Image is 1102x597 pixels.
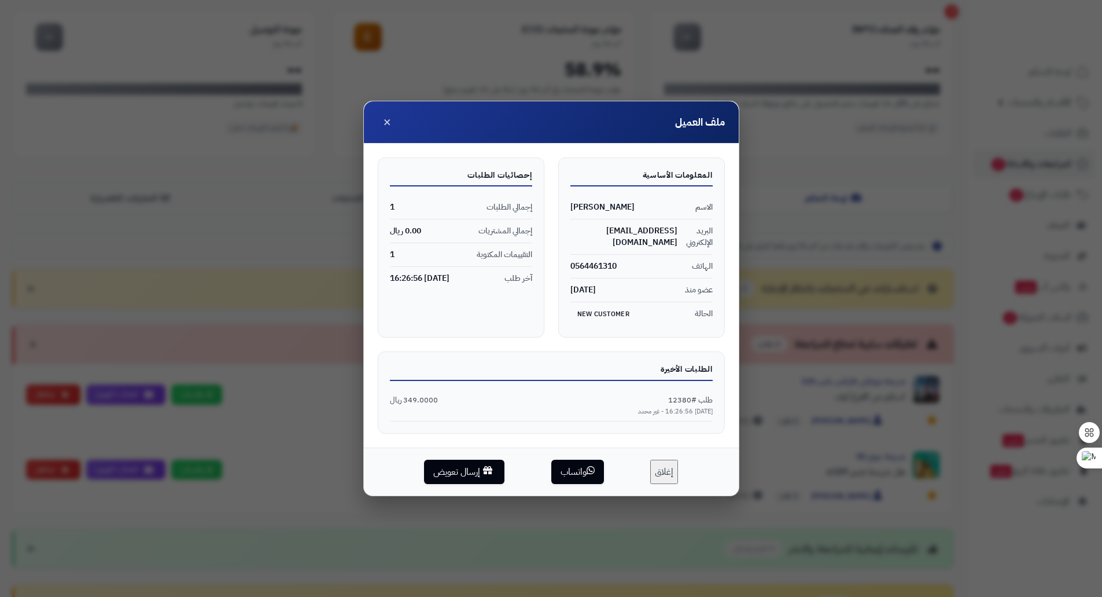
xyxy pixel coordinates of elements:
[478,225,532,237] span: إجمالي المشتريات
[675,115,725,130] h4: ملف العميل
[390,249,395,261] span: 1
[424,460,504,485] button: إرسال تعويض
[570,284,596,296] span: [DATE]
[383,112,391,131] span: ×
[685,284,713,296] span: عضو منذ
[390,273,449,284] span: [DATE] 16:26:56
[695,308,713,320] span: الحالة
[378,113,396,131] button: ×
[668,395,713,406] span: طلب #12380
[692,261,713,272] span: الهاتف
[570,170,713,187] div: المعلومات الأساسية
[390,407,713,416] div: [DATE] 16:26:56 - غير محدد
[390,170,532,187] div: إحصائيات الطلبات
[570,202,635,213] span: [PERSON_NAME]
[570,307,636,321] span: New Customer
[650,460,678,485] button: إغلاق
[390,225,421,237] span: 0.00 ريال
[551,460,604,485] button: واتساب
[477,249,532,261] span: التقييمات المكتوبة
[390,395,438,406] span: 349.0000 ريال
[570,261,617,272] span: 0564461310
[390,364,713,381] div: الطلبات الأخيرة
[486,202,532,213] span: إجمالي الطلبات
[677,225,713,248] span: البريد الإلكتروني
[570,225,677,248] span: [EMAIL_ADDRESS][DOMAIN_NAME]
[695,202,713,213] span: الاسم
[390,202,395,213] span: 1
[504,273,532,284] span: آخر طلب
